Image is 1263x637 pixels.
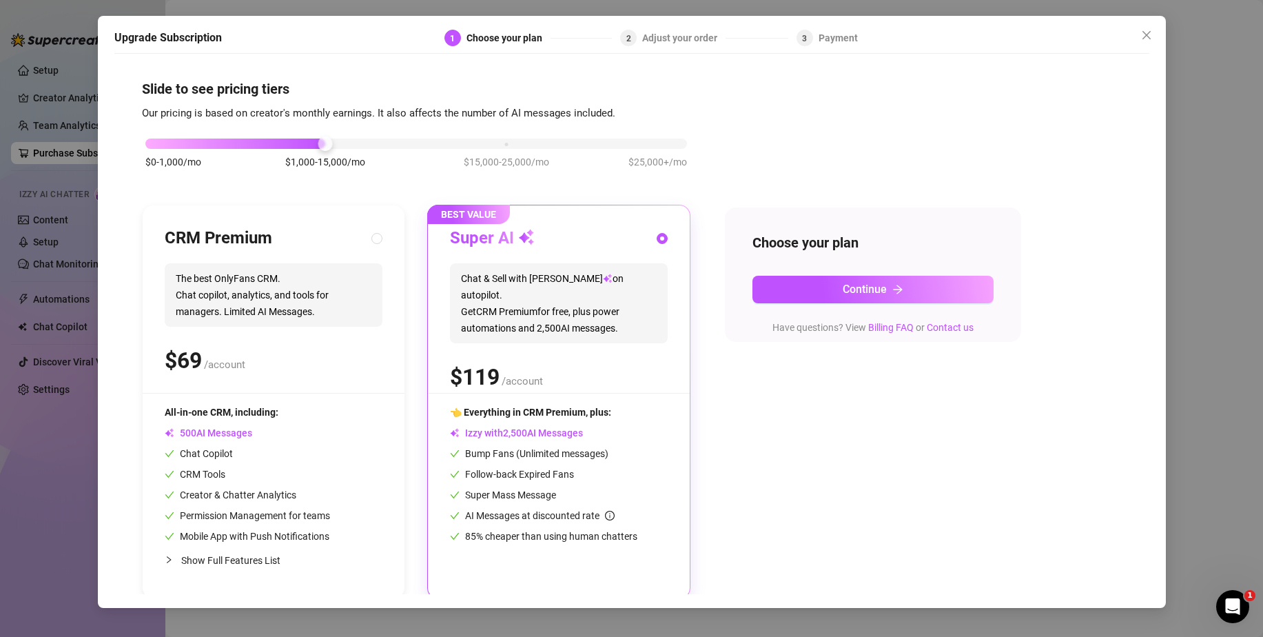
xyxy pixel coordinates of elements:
[165,448,233,459] span: Chat Copilot
[165,469,225,480] span: CRM Tools
[450,511,460,520] span: check
[165,531,329,542] span: Mobile App with Push Notifications
[464,154,549,170] span: $15,000-25,000/mo
[165,544,382,576] div: Show Full Features List
[450,489,556,501] span: Super Mass Message
[1141,30,1152,41] span: close
[819,30,858,46] div: Payment
[752,233,994,252] h4: Choose your plan
[181,555,280,566] span: Show Full Features List
[450,490,460,500] span: check
[450,263,668,343] span: Chat & Sell with [PERSON_NAME] on autopilot. Get CRM Premium for free, plus power automations and...
[605,511,615,520] span: info-circle
[165,407,278,418] span: All-in-one CRM, including:
[450,532,460,541] span: check
[450,469,460,479] span: check
[165,469,174,479] span: check
[450,407,611,418] span: 👈 Everything in CRM Premium, plus:
[1244,590,1255,601] span: 1
[772,322,974,333] span: Have questions? View or
[450,469,574,480] span: Follow-back Expired Fans
[450,228,535,250] h3: Super AI
[165,427,252,438] span: AI Messages
[285,154,365,170] span: $1,000-15,000/mo
[142,79,1122,99] h4: Slide to see pricing tiers
[642,30,726,46] div: Adjust your order
[450,531,637,542] span: 85% cheaper than using human chatters
[927,322,974,333] a: Contact us
[465,510,615,521] span: AI Messages at discounted rate
[843,283,887,296] span: Continue
[165,490,174,500] span: check
[1136,30,1158,41] span: Close
[165,449,174,458] span: check
[802,34,807,43] span: 3
[165,347,202,374] span: $
[892,284,903,295] span: arrow-right
[626,34,631,43] span: 2
[450,364,500,390] span: $
[165,510,330,521] span: Permission Management for teams
[142,107,615,119] span: Our pricing is based on creator's monthly earnings. It also affects the number of AI messages inc...
[752,276,994,303] button: Continuearrow-right
[466,30,551,46] div: Choose your plan
[450,34,455,43] span: 1
[502,375,543,387] span: /account
[427,205,510,224] span: BEST VALUE
[165,532,174,541] span: check
[1136,24,1158,46] button: Close
[450,427,583,438] span: Izzy with AI Messages
[165,511,174,520] span: check
[165,489,296,501] span: Creator & Chatter Analytics
[450,449,460,458] span: check
[868,322,914,333] a: Billing FAQ
[145,154,201,170] span: $0-1,000/mo
[1216,590,1249,623] iframe: Intercom live chat
[165,556,173,564] span: collapsed
[165,263,382,327] span: The best OnlyFans CRM. Chat copilot, analytics, and tools for managers. Limited AI Messages.
[450,448,608,459] span: Bump Fans (Unlimited messages)
[114,30,222,46] h5: Upgrade Subscription
[165,228,272,250] h3: CRM Premium
[628,154,687,170] span: $25,000+/mo
[204,358,245,371] span: /account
